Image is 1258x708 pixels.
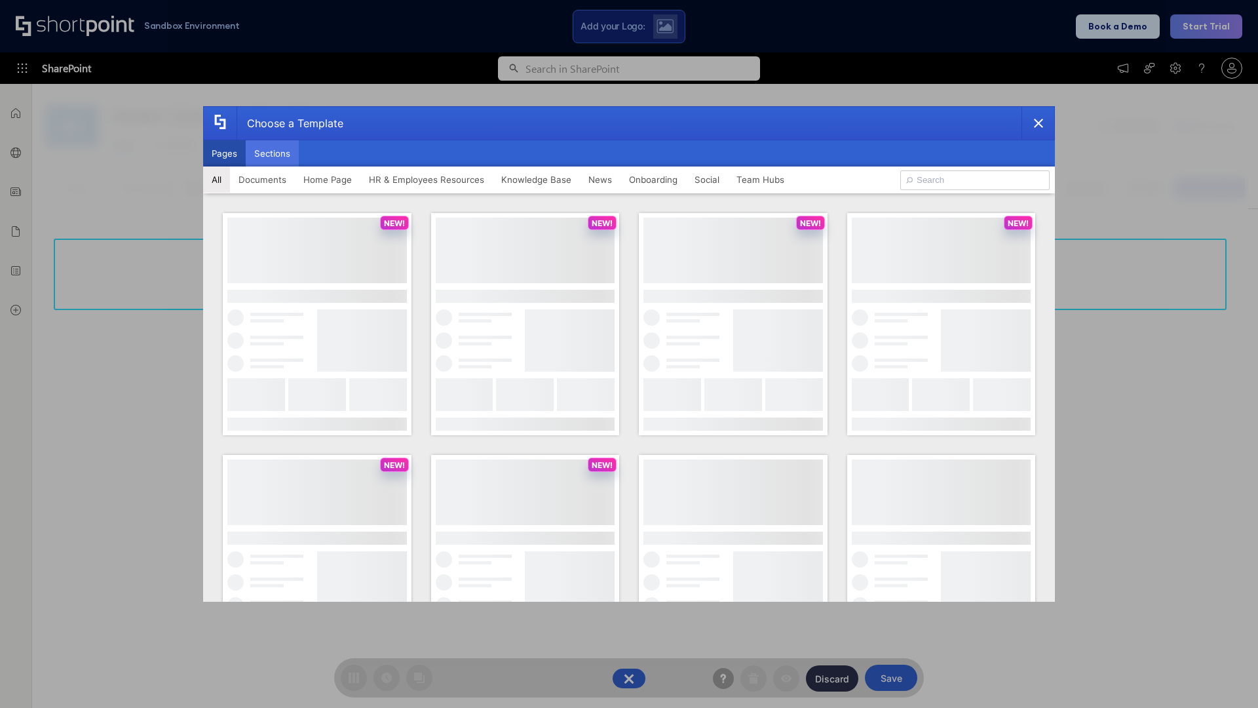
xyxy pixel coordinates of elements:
[620,167,686,193] button: Onboarding
[384,218,405,228] p: NEW!
[203,167,230,193] button: All
[686,167,728,193] button: Social
[1192,645,1258,708] iframe: Chat Widget
[295,167,360,193] button: Home Page
[1008,218,1029,228] p: NEW!
[728,167,793,193] button: Team Hubs
[493,167,580,193] button: Knowledge Base
[592,460,613,470] p: NEW!
[203,140,246,167] button: Pages
[203,106,1055,602] div: template selector
[900,170,1050,190] input: Search
[580,167,620,193] button: News
[800,218,821,228] p: NEW!
[237,107,343,140] div: Choose a Template
[360,167,493,193] button: HR & Employees Resources
[384,460,405,470] p: NEW!
[592,218,613,228] p: NEW!
[230,167,295,193] button: Documents
[246,140,299,167] button: Sections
